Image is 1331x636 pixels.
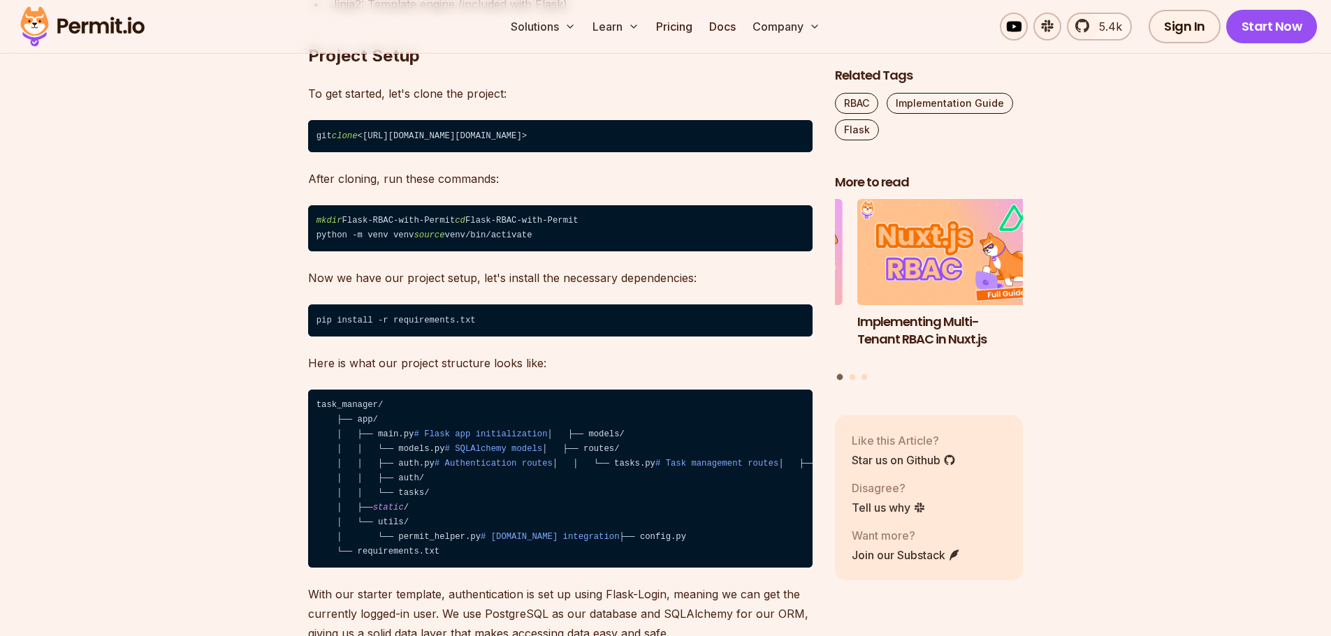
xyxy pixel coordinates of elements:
[835,67,1024,84] h2: Related Tags
[505,13,581,40] button: Solutions
[650,13,698,40] a: Pricing
[1091,18,1122,35] span: 5.4k
[308,268,813,288] p: Now we have our project setup, let's install the necessary dependencies:
[14,3,151,50] img: Permit logo
[308,390,813,568] code: task_manager/ ├── app/ │ ├── main.py │ ├── models/ │ │ └── models.py │ ├── routes/ │ │ ├── auth.p...
[861,374,867,380] button: Go to slide 3
[887,93,1013,114] a: Implementation Guide
[414,230,444,240] span: source
[857,200,1046,306] img: Implementing Multi-Tenant RBAC in Nuxt.js
[308,120,813,152] code: git <[URL][DOMAIN_NAME][DOMAIN_NAME]>
[587,13,645,40] button: Learn
[654,200,843,366] li: 3 of 3
[704,13,741,40] a: Docs
[837,374,843,380] button: Go to slide 1
[481,532,619,542] span: # [DOMAIN_NAME] integration
[747,13,826,40] button: Company
[1149,10,1221,43] a: Sign In
[308,84,813,103] p: To get started, let's clone the project:
[455,216,465,225] span: cd
[852,547,961,563] a: Join our Substack
[835,93,878,114] a: RBAC
[414,429,547,439] span: # Flask app initialization
[308,205,813,252] code: Flask-RBAC-with-Permit Flask-RBAC-with-Permit python -m venv venv venv/bin/activate
[373,503,404,512] span: static
[308,169,813,188] p: After cloning, run these commands:
[317,216,342,225] span: mkdir
[852,480,926,496] p: Disagree?
[852,452,956,468] a: Star us on Github
[850,374,855,380] button: Go to slide 2
[857,313,1046,348] h3: Implementing Multi-Tenant RBAC in Nuxt.js
[435,459,553,468] span: # Authentication routes
[654,200,843,306] img: Policy-Based Access Control (PBAC) Isn’t as Great as You Think
[445,444,543,454] span: # SQLAlchemy models
[857,200,1046,366] li: 1 of 3
[852,432,956,449] p: Like this Article?
[835,119,879,140] a: Flask
[1067,13,1132,40] a: 5.4k
[332,131,358,141] span: clone
[835,200,1024,383] div: Posts
[852,499,926,516] a: Tell us why
[835,174,1024,191] h2: More to read
[654,313,843,365] h3: Policy-Based Access Control (PBAC) Isn’t as Great as You Think
[308,353,813,373] p: Here is what our project structure looks like:
[1226,10,1318,43] a: Start Now
[308,304,813,337] code: pip install -r requirements.txt
[857,200,1046,366] a: Implementing Multi-Tenant RBAC in Nuxt.jsImplementing Multi-Tenant RBAC in Nuxt.js
[852,527,961,544] p: Want more?
[655,459,778,468] span: # Task management routes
